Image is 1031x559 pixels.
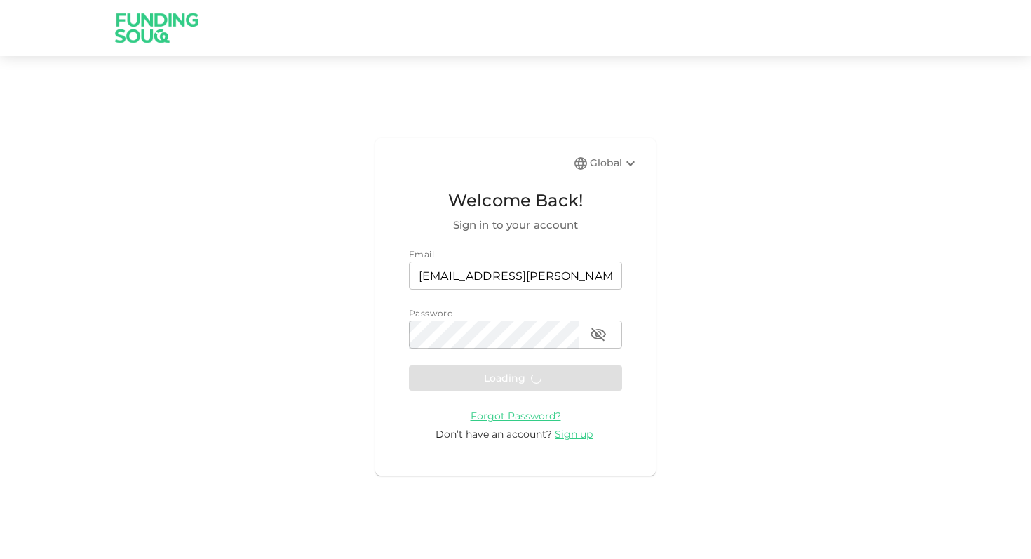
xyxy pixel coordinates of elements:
[555,428,593,440] span: Sign up
[590,155,639,172] div: Global
[471,409,561,422] a: Forgot Password?
[471,410,561,422] span: Forgot Password?
[436,428,552,440] span: Don’t have an account?
[409,249,434,260] span: Email
[409,217,622,234] span: Sign in to your account
[409,308,453,318] span: Password
[409,187,622,214] span: Welcome Back!
[409,262,622,290] input: email
[409,321,579,349] input: password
